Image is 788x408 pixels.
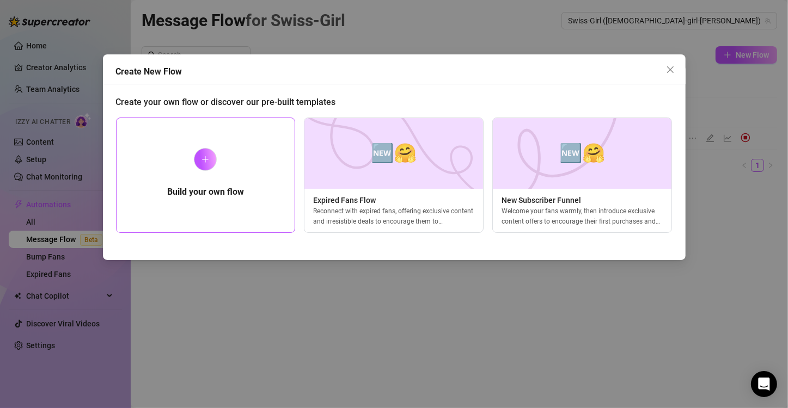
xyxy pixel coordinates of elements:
[304,194,483,206] span: Expired Fans Flow
[493,194,671,206] span: New Subscriber Funnel
[662,65,679,74] span: Close
[559,139,605,168] span: 🆕🤗
[493,206,671,226] div: Welcome your fans warmly, then introduce exclusive content offers to encourage their first purcha...
[304,206,483,226] div: Reconnect with expired fans, offering exclusive content and irresistible deals to encourage them ...
[201,156,209,163] span: plus
[116,65,686,78] div: Create New Flow
[662,61,679,78] button: Close
[167,186,244,199] h5: Build your own flow
[666,65,675,74] span: close
[751,371,777,397] div: Open Intercom Messenger
[371,139,417,168] span: 🆕🤗
[116,97,336,107] span: Create your own flow or discover our pre-built templates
